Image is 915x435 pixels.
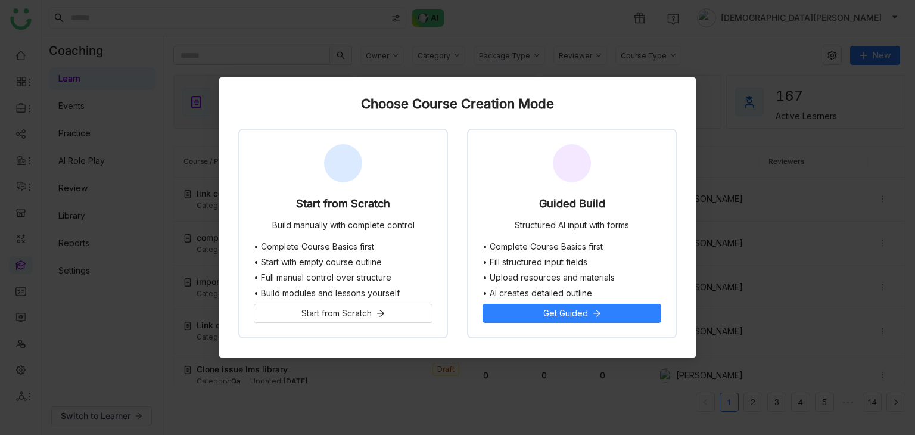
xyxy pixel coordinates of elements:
span: Start from Scratch [301,307,372,320]
div: Build manually with complete control [272,220,415,232]
li: • Upload resources and materials [483,273,661,282]
div: Structured AI input with forms [515,220,629,232]
li: • Start with empty course outline [254,257,432,267]
li: • Full manual control over structure [254,273,432,282]
li: • Build modules and lessons yourself [254,288,432,298]
span: Get Guided [543,307,588,320]
div: Guided Build [539,198,605,215]
li: • Complete Course Basics first [483,242,661,251]
button: Close [664,77,696,110]
li: • Complete Course Basics first [254,242,432,251]
button: Start from Scratch [254,304,432,323]
li: • Fill structured input fields [483,257,661,267]
button: Get Guided [483,304,661,323]
div: Choose Course Creation Mode [238,97,677,111]
li: • AI creates detailed outline [483,288,661,298]
div: Start from Scratch [296,198,390,215]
